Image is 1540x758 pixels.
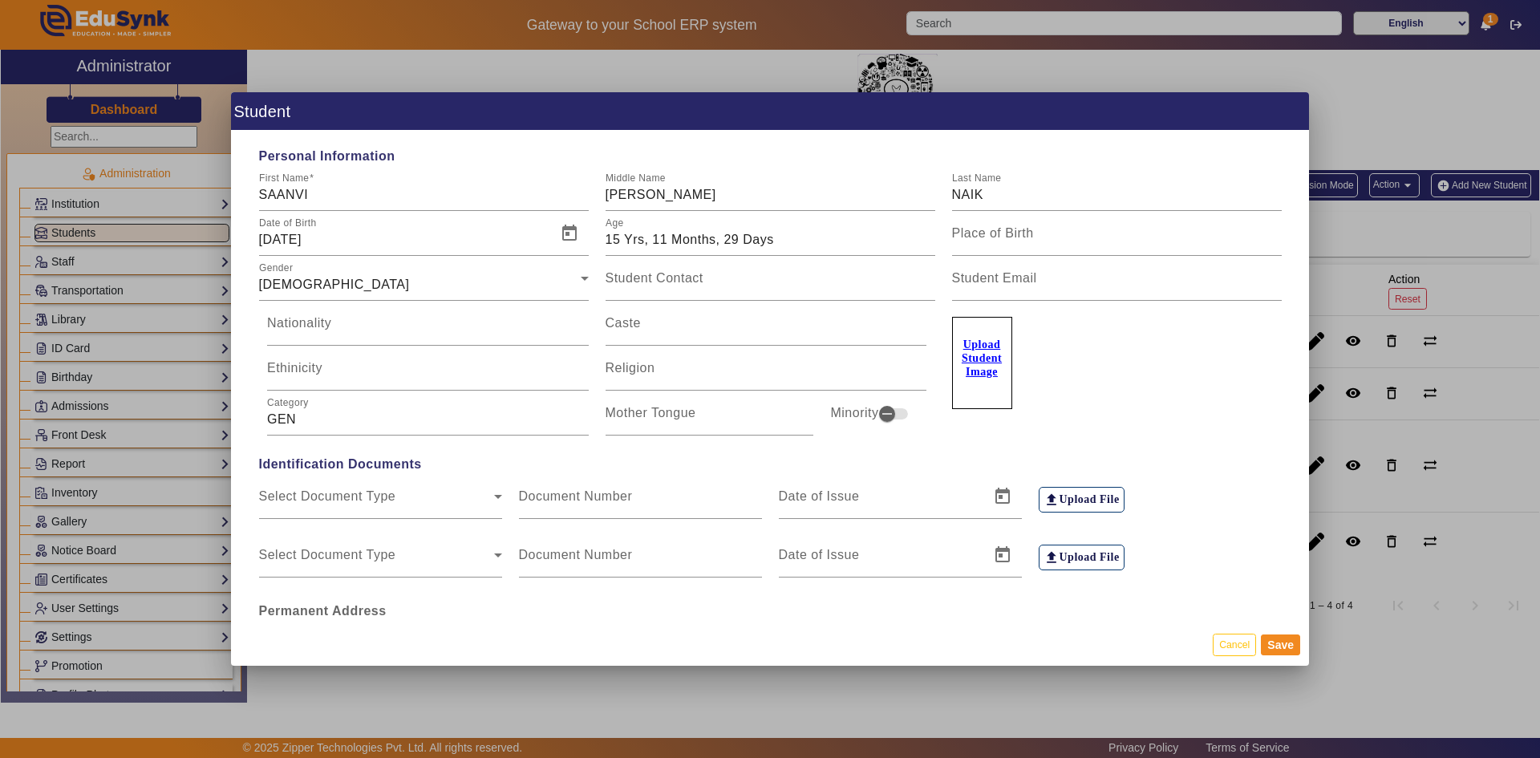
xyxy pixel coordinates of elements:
[259,552,494,571] span: Select Document Type
[259,604,387,618] b: Permanent Address
[606,320,927,339] input: Caste
[830,403,878,423] mat-label: Minority
[259,548,396,561] mat-label: Select Document Type
[952,271,1037,285] mat-label: Student Email
[267,320,589,339] input: Nationality
[519,493,762,513] input: Document Number
[606,365,927,384] input: Religion
[606,218,623,229] mat-label: Age
[779,548,860,561] mat-label: Date of Issue
[267,410,589,429] input: Category
[519,548,633,561] mat-label: Document Number
[779,552,980,571] input: Date of Issue
[267,365,589,384] input: Ethinicity
[606,410,814,429] input: Mother Tongue
[962,338,1002,378] u: Upload Student Image
[779,489,860,503] mat-label: Date of Issue
[259,218,317,229] mat-label: Date of Birth
[952,173,1001,184] mat-label: Last Name
[267,361,322,375] mat-label: Ethinicity
[606,185,935,205] input: Middle Name
[606,271,703,285] mat-label: Student Contact
[259,230,547,249] input: Date of Birth
[250,147,1290,166] span: Personal Information
[1039,545,1125,570] label: Upload File
[983,477,1022,516] button: Open calendar
[259,173,309,184] mat-label: First Name
[952,185,1282,205] input: Last Name
[779,493,980,513] input: Date of Issue
[259,278,410,291] span: [DEMOGRAPHIC_DATA]
[259,263,293,274] mat-label: Gender
[1213,634,1256,655] button: Cancel
[606,275,935,294] input: Student Contact
[606,316,641,330] mat-label: Caste
[519,489,633,503] mat-label: Document Number
[550,214,589,253] button: Open calendar
[267,398,309,408] mat-label: Category
[231,92,1309,130] h1: Student
[606,361,655,375] mat-label: Religion
[983,536,1022,574] button: Open calendar
[519,552,762,571] input: Document Number
[952,275,1282,294] input: Student Email
[1039,487,1125,513] label: Upload File
[1044,549,1060,565] mat-icon: file_upload
[259,185,589,205] input: First Name*
[259,493,494,513] span: Select Document Type
[259,489,396,503] mat-label: Select Document Type
[952,226,1034,240] mat-label: Place of Birth
[606,230,935,249] input: Age
[1044,492,1060,508] mat-icon: file_upload
[1261,634,1300,655] button: Save
[606,406,696,420] mat-label: Mother Tongue
[952,230,1282,249] input: Place of Birth
[606,173,666,184] mat-label: Middle Name
[250,455,1290,474] span: Identification Documents
[267,316,331,330] mat-label: Nationality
